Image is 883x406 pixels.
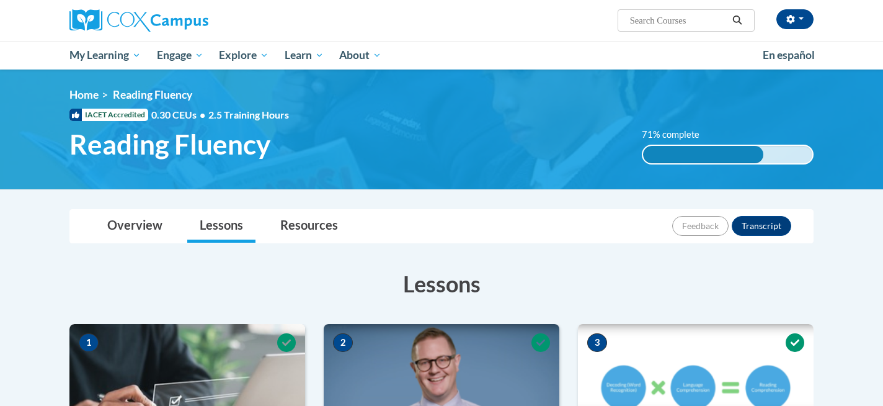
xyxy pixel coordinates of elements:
span: Explore [219,48,268,63]
a: My Learning [61,41,149,70]
a: Engage [149,41,211,70]
span: 0.30 CEUs [151,108,208,122]
a: Lessons [187,210,255,243]
button: Feedback [672,216,729,236]
input: Search Courses [629,13,728,28]
span: Learn [285,48,324,63]
div: 71% complete [643,146,763,163]
button: Search [728,13,747,28]
span: My Learning [69,48,141,63]
a: Overview [95,210,175,243]
a: Explore [211,41,277,70]
a: Home [69,88,99,101]
span: Reading Fluency [113,88,192,101]
h3: Lessons [69,268,814,299]
span: Reading Fluency [69,128,270,161]
label: 71% complete [642,128,713,142]
span: IACET Accredited [69,109,148,121]
span: 3 [587,333,607,352]
a: About [332,41,390,70]
a: En español [755,42,823,68]
a: Cox Campus [69,9,305,32]
span: • [200,109,205,120]
span: Engage [157,48,203,63]
a: Resources [268,210,350,243]
span: About [339,48,381,63]
a: Learn [277,41,332,70]
div: Main menu [51,41,832,70]
button: Transcript [732,216,791,236]
span: En español [763,48,815,61]
span: 1 [79,333,99,352]
img: Cox Campus [69,9,208,32]
span: 2 [333,333,353,352]
span: 2.5 Training Hours [208,109,289,120]
button: Account Settings [776,9,814,29]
